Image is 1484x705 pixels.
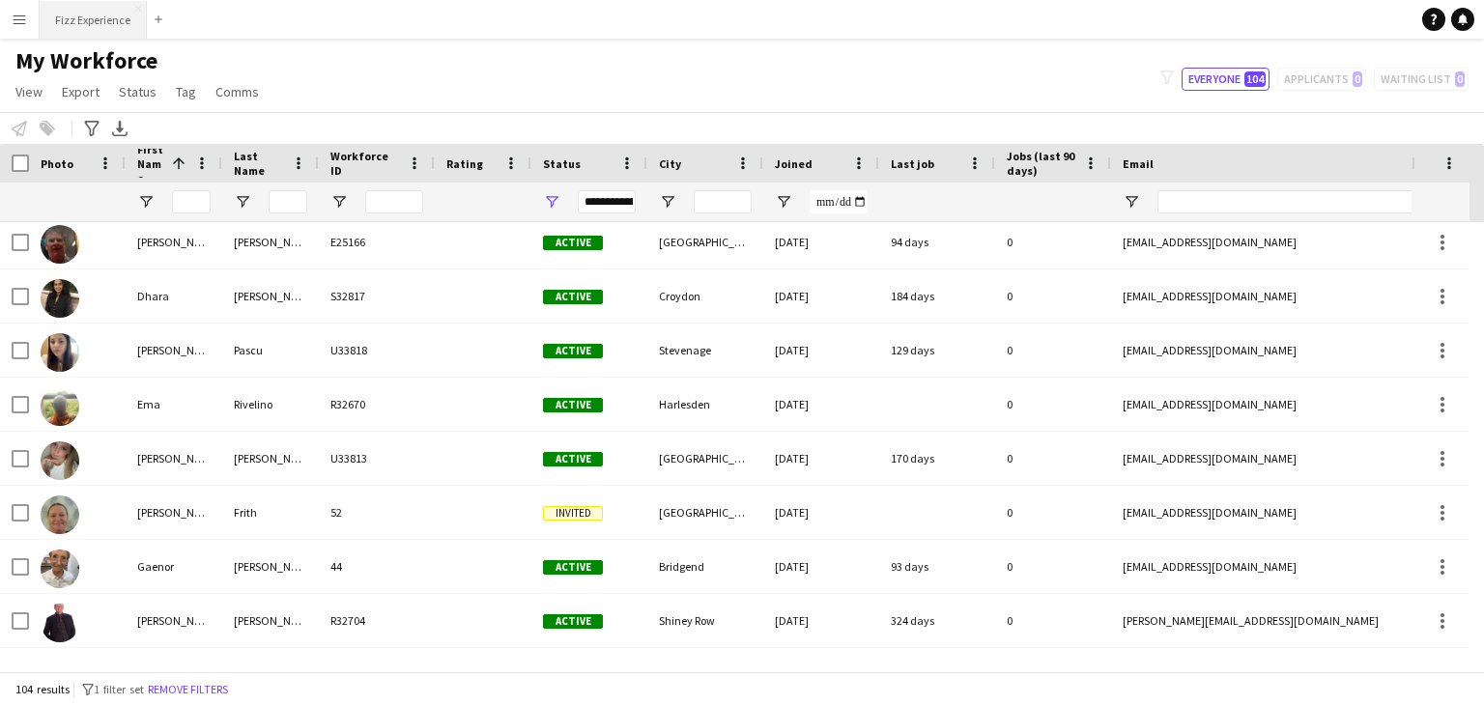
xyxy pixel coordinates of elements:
img: Colin Davies [41,225,79,264]
app-action-btn: Advanced filters [80,117,103,140]
button: Open Filter Menu [1123,193,1140,211]
div: [DATE] [763,215,879,268]
div: Croydon [647,269,763,323]
a: Tag [168,79,204,104]
span: Comms [215,83,259,100]
div: 0 [995,486,1111,539]
span: My Workforce [15,46,157,75]
app-action-btn: Export XLSX [108,117,131,140]
button: Open Filter Menu [659,193,676,211]
div: [PERSON_NAME] [126,324,222,377]
span: 104 [1244,71,1266,87]
div: Dhara [126,269,222,323]
div: [PERSON_NAME] [222,648,319,701]
span: Active [543,614,603,629]
div: Harlesden [647,378,763,431]
div: [GEOGRAPHIC_DATA] [647,648,763,701]
div: [PERSON_NAME] [222,215,319,268]
span: 1 filter set [94,682,144,696]
div: 0 [995,594,1111,647]
div: [PERSON_NAME] [126,432,222,485]
button: Open Filter Menu [234,193,251,211]
div: [DATE] [763,378,879,431]
div: 129 days [879,324,995,377]
img: Gaenor Kinsey [41,550,79,588]
div: 0 [995,269,1111,323]
span: Invited [543,506,603,521]
div: 94 days [879,215,995,268]
div: R32368 [319,648,435,701]
button: Open Filter Menu [543,193,560,211]
div: Frith [222,486,319,539]
div: U33813 [319,432,435,485]
span: First Name [137,142,164,185]
span: City [659,156,681,171]
span: Status [543,156,581,171]
div: 324 days [879,594,995,647]
div: [DATE] [763,324,879,377]
div: 93 days [879,540,995,593]
div: [GEOGRAPHIC_DATA] [647,215,763,268]
span: Active [543,290,603,304]
span: Photo [41,156,73,171]
button: Open Filter Menu [330,193,348,211]
div: 184 days [879,269,995,323]
input: Workforce ID Filter Input [365,190,423,213]
span: Active [543,344,603,358]
span: Active [543,452,603,466]
span: Active [543,560,603,575]
div: 0 [995,432,1111,485]
div: [PERSON_NAME] [222,540,319,593]
div: Stevenage [647,324,763,377]
div: [GEOGRAPHIC_DATA] [647,486,763,539]
span: Email [1123,156,1154,171]
span: Rating [446,156,483,171]
input: First Name Filter Input [172,190,211,213]
span: Active [543,398,603,412]
img: Emma Frith [41,495,79,534]
span: View [15,83,43,100]
a: View [8,79,50,104]
span: Tag [176,83,196,100]
div: [PERSON_NAME] [126,594,222,647]
span: Last job [891,156,934,171]
button: Fizz Experience [40,1,147,39]
div: [DATE] [763,269,879,323]
div: [GEOGRAPHIC_DATA] [647,432,763,485]
span: Active [543,236,603,250]
img: Garry Leck [41,604,79,642]
button: Open Filter Menu [137,193,155,211]
div: [PERSON_NAME] [126,215,222,268]
div: [PERSON_NAME] [222,269,319,323]
div: 170 days [879,432,995,485]
div: 52 [319,486,435,539]
span: Last Name [234,149,284,178]
button: Everyone104 [1182,68,1270,91]
div: 0 [995,540,1111,593]
div: Bridgend [647,540,763,593]
div: 44 [319,540,435,593]
span: Status [119,83,157,100]
div: E25166 [319,215,435,268]
button: Open Filter Menu [775,193,792,211]
a: Comms [208,79,267,104]
div: Gillian [126,648,222,701]
div: [DATE] [763,432,879,485]
button: Remove filters [144,679,232,700]
span: Jobs (last 90 days) [1007,149,1076,178]
a: Status [111,79,164,104]
div: [DATE] [763,648,879,701]
div: [DATE] [763,540,879,593]
div: Rivelino [222,378,319,431]
input: Last Name Filter Input [269,190,307,213]
div: R32704 [319,594,435,647]
div: [DATE] [763,594,879,647]
span: Joined [775,156,813,171]
div: 0 [995,324,1111,377]
a: Export [54,79,107,104]
input: Joined Filter Input [810,190,868,213]
div: 0 [995,215,1111,268]
img: Diana Pascu [41,333,79,372]
div: Shiney Row [647,594,763,647]
div: U33818 [319,324,435,377]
